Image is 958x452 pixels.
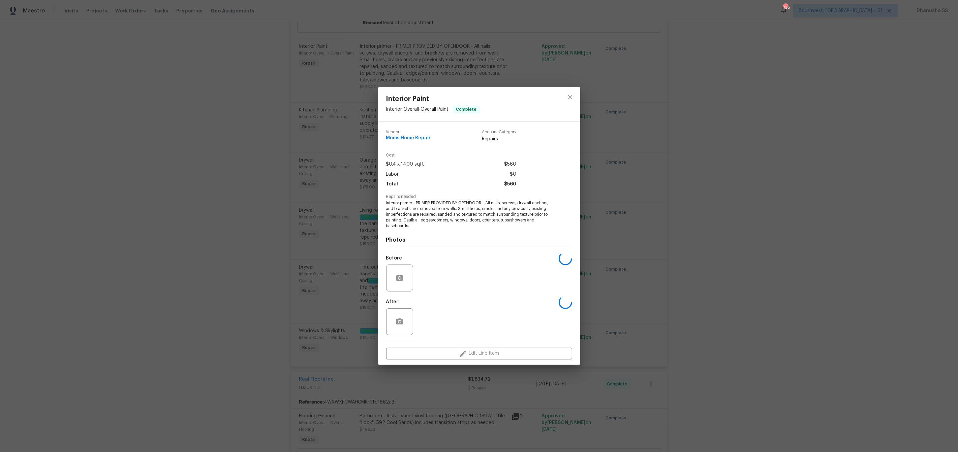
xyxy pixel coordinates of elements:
span: Total [386,179,398,189]
span: Interior Paint [386,95,480,103]
h4: Photos [386,237,572,243]
span: Complete [454,106,480,113]
span: Cost [386,153,516,158]
span: $0.4 x 1400 sqft [386,160,424,169]
h5: Before [386,256,402,260]
div: 736 [783,4,788,11]
span: Account Category [482,130,516,134]
span: $0 [510,170,516,179]
span: Repairs needed [386,195,572,199]
span: $560 [504,179,516,189]
span: Repairs [482,136,516,142]
span: Interior primer - PRIMER PROVIDED BY OPENDOOR - All nails, screws, drywall anchors, and brackets ... [386,200,554,229]
span: Vendor [386,130,431,134]
span: $560 [504,160,516,169]
span: Labor [386,170,399,179]
span: Interior Overall - Overall Paint [386,107,449,112]
h5: After [386,300,399,304]
button: close [562,89,578,105]
span: Mnms Home Repair [386,136,431,141]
